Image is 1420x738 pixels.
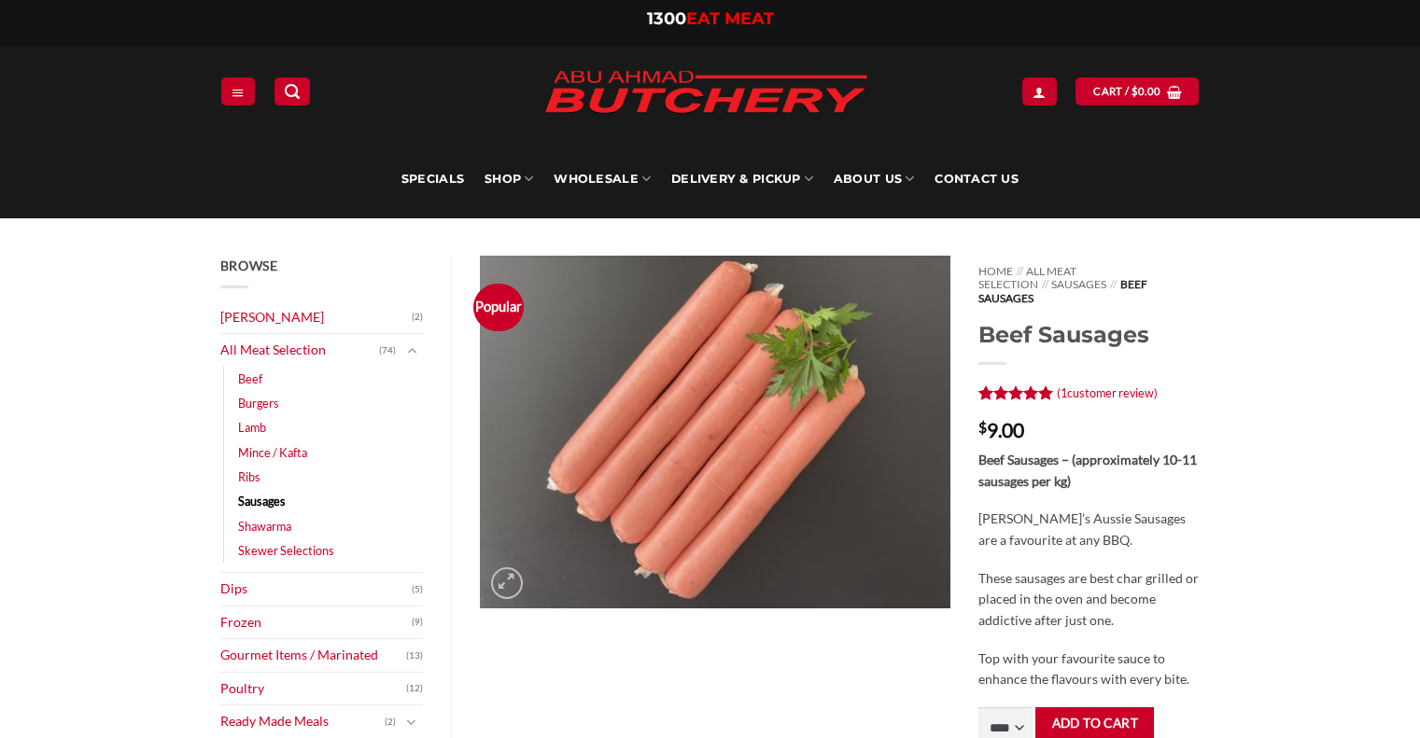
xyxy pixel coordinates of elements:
span: (2) [385,708,396,736]
span: Browse [220,258,278,273]
span: // [1110,277,1117,291]
a: (1customer review) [1057,385,1158,400]
a: Beef [238,367,262,391]
a: 1300EAT MEAT [647,8,774,29]
span: 1 [978,385,988,408]
a: Specials [401,140,464,218]
a: Mince / Kafta [238,440,307,465]
span: (5) [412,576,423,604]
span: EAT MEAT [686,8,774,29]
span: $ [978,420,987,435]
span: (12) [406,675,423,703]
p: These sausages are best char grilled or placed in the oven and become addictive after just one. [978,568,1200,632]
a: Zoom [491,567,523,599]
p: [PERSON_NAME]’s Aussie Sausages are a favourite at any BBQ. [978,508,1200,550]
span: Beef Sausages [978,277,1146,304]
img: Abu Ahmad Butchery [528,58,883,129]
span: (2) [412,303,423,331]
bdi: 9.00 [978,418,1024,441]
a: Search [274,77,310,104]
a: Shawarma [238,514,291,538]
a: All Meat Selection [220,334,380,367]
a: Menu [221,77,255,104]
a: Ribs [238,465,260,489]
h1: Beef Sausages [978,320,1200,349]
a: [PERSON_NAME] [220,301,413,334]
a: Burgers [238,391,279,415]
a: SHOP [485,140,533,218]
span: 1 [1061,385,1067,400]
span: // [1042,277,1048,291]
a: Gourmet Items / Marinated [220,639,407,672]
span: (9) [412,608,423,636]
button: Toggle [401,341,423,361]
a: All Meat Selection [978,264,1076,291]
a: Sausages [1051,277,1106,291]
span: Cart / [1093,83,1160,100]
a: Dips [220,573,413,606]
p: Top with your favourite sauce to enhance the flavours with every bite. [978,648,1200,690]
a: Lamb [238,415,266,439]
span: (13) [406,642,423,670]
span: $ [1132,83,1138,100]
a: Poultry [220,673,407,705]
a: Skewer Selections [238,538,334,563]
span: // [1017,264,1023,278]
a: Sausages [238,489,286,513]
a: Frozen [220,606,413,639]
img: Beef Sausages [480,256,950,609]
span: 1300 [647,8,686,29]
a: Contact Us [935,140,1019,218]
a: Login [1022,77,1056,104]
a: Ready Made Meals [220,705,386,738]
a: Delivery & Pickup [671,140,813,218]
button: Toggle [401,712,423,732]
a: About Us [834,140,914,218]
div: Rated 5 out of 5 [978,385,1054,403]
a: Wholesale [554,140,651,218]
a: View cart [1076,77,1199,104]
span: (74) [379,337,396,365]
strong: Beef Sausages – (approximately 10-11 sausages per kg) [978,452,1197,489]
a: Home [978,264,1013,278]
span: Rated out of 5 based on customer rating [978,385,1054,408]
bdi: 0.00 [1132,85,1161,97]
